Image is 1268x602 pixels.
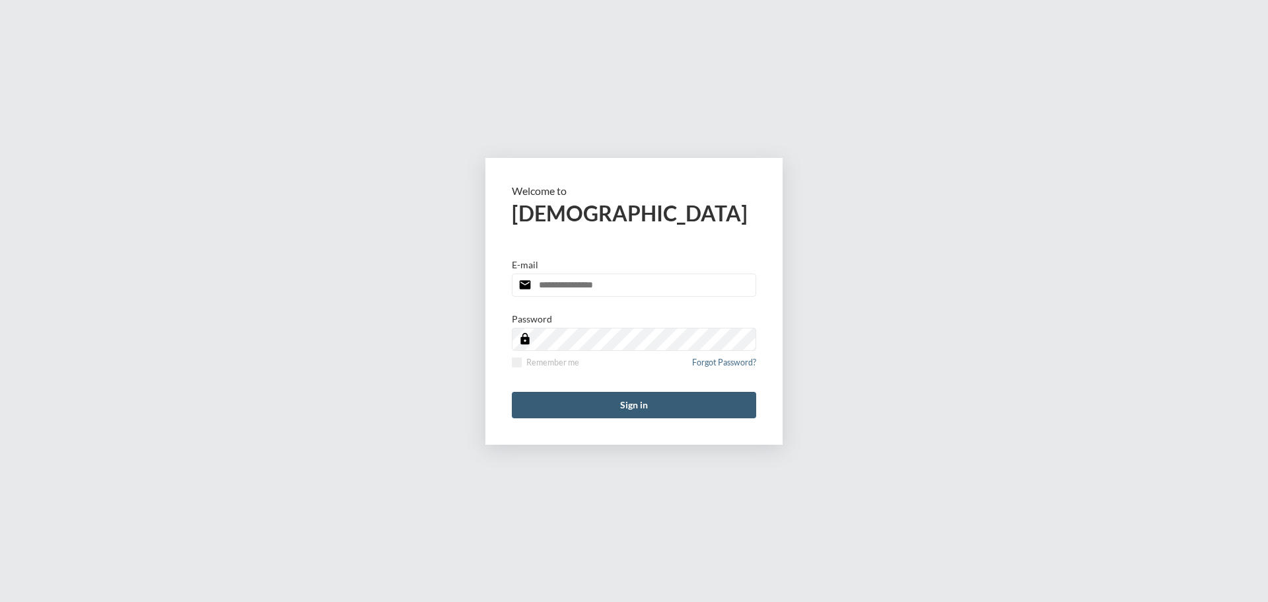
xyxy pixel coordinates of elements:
[692,357,756,375] a: Forgot Password?
[512,259,538,270] p: E-mail
[512,313,552,324] p: Password
[512,200,756,226] h2: [DEMOGRAPHIC_DATA]
[512,392,756,418] button: Sign in
[512,357,579,367] label: Remember me
[512,184,756,197] p: Welcome to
